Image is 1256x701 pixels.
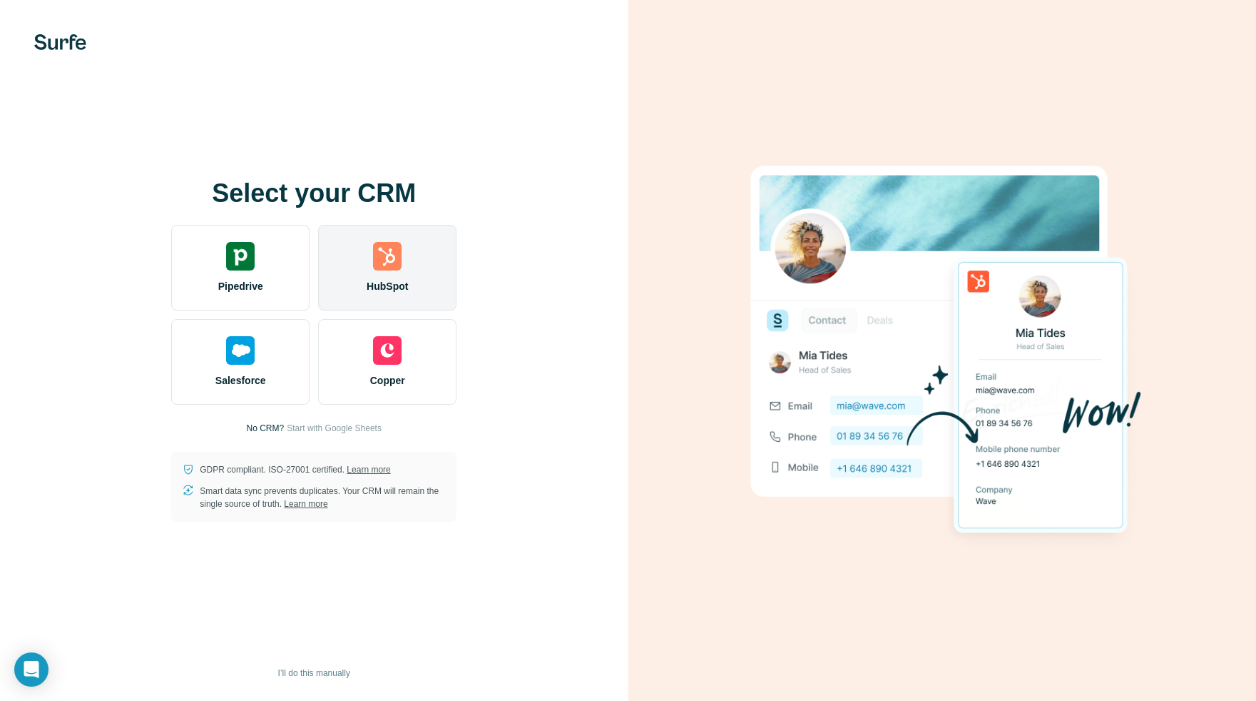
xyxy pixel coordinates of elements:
img: copper's logo [373,336,402,365]
span: I’ll do this manually [278,667,350,680]
img: Surfe's logo [34,34,86,50]
p: No CRM? [247,422,285,435]
a: Learn more [284,499,327,509]
img: salesforce's logo [226,336,255,365]
span: Copper [370,373,405,388]
span: Pipedrive [218,279,263,293]
img: hubspot's logo [373,242,402,271]
h1: Select your CRM [171,179,456,208]
a: Learn more [347,465,390,475]
span: HubSpot [367,279,408,293]
button: Start with Google Sheets [287,422,382,435]
div: Open Intercom Messenger [14,652,48,687]
button: I’ll do this manually [268,662,360,684]
img: pipedrive's logo [226,242,255,271]
img: HUBSPOT image [742,143,1142,558]
p: Smart data sync prevents duplicates. Your CRM will remain the single source of truth. [200,485,445,510]
p: GDPR compliant. ISO-27001 certified. [200,463,390,476]
span: Salesforce [215,373,266,388]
